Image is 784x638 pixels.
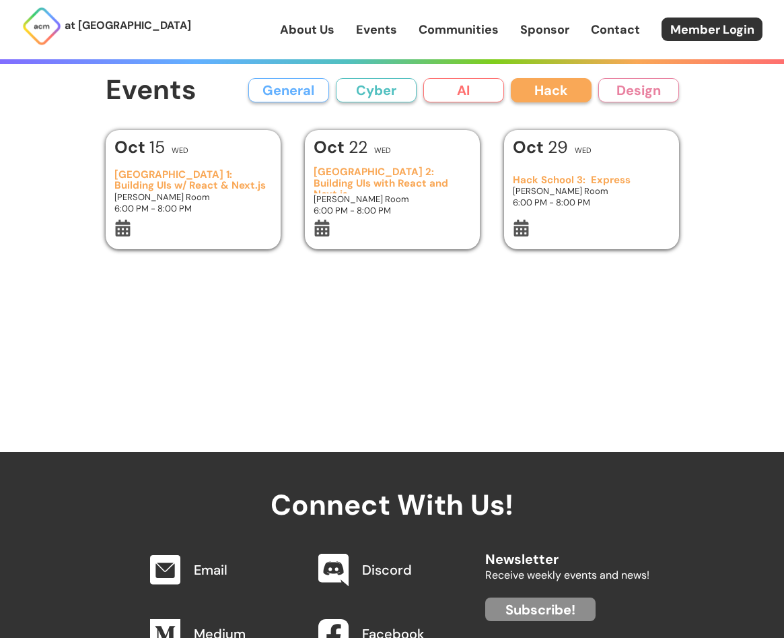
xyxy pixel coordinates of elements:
button: AI [423,78,504,102]
h3: [PERSON_NAME] Room [114,191,271,203]
h3: 6:00 PM - 8:00 PM [513,197,670,208]
a: Discord [362,561,412,579]
img: Discord [318,554,349,587]
p: at [GEOGRAPHIC_DATA] [65,17,191,34]
h1: 22 [314,139,367,156]
a: Member Login [662,18,762,41]
a: at [GEOGRAPHIC_DATA] [22,6,191,46]
p: Receive weekly events and news! [485,567,649,584]
a: Contact [591,21,640,38]
h1: Events [106,75,197,106]
a: Sponsor [520,21,569,38]
h3: [PERSON_NAME] Room [314,193,470,205]
button: Design [598,78,679,102]
h1: 29 [513,139,568,156]
img: Email [150,555,180,585]
a: Subscribe! [485,598,596,621]
button: General [248,78,329,102]
a: Email [194,561,227,579]
h3: [GEOGRAPHIC_DATA] 2: Building UIs with React and Next.js [314,166,470,193]
h2: Wed [172,147,188,154]
h3: [GEOGRAPHIC_DATA] 1: Building UIs w/ React & Next.js [114,169,271,191]
b: Oct [513,136,548,158]
h2: Newsletter [485,538,649,567]
h1: 15 [114,139,165,156]
b: Oct [114,136,149,158]
button: Hack [511,78,592,102]
h3: Hack School 3: Express [513,174,670,186]
a: About Us [280,21,334,38]
a: Communities [419,21,499,38]
h2: Connect With Us! [135,452,649,521]
h2: Wed [575,147,592,154]
a: Events [356,21,397,38]
h3: 6:00 PM - 8:00 PM [114,203,271,214]
h3: 6:00 PM - 8:00 PM [314,205,470,216]
button: Cyber [336,78,417,102]
h3: [PERSON_NAME] Room [513,185,670,197]
b: Oct [314,136,349,158]
img: ACM Logo [22,6,62,46]
h2: Wed [374,147,391,154]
